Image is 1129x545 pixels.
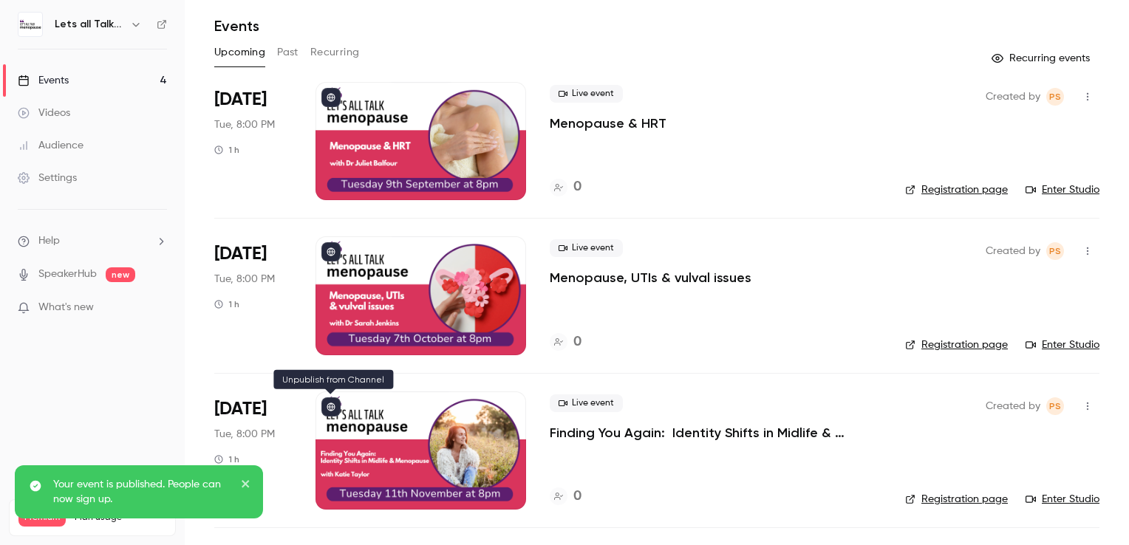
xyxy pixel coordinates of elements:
h1: Events [214,17,259,35]
a: Registration page [905,182,1008,197]
h4: 0 [573,487,581,507]
h4: 0 [573,332,581,352]
div: 1 h [214,453,239,465]
span: Tue, 8:00 PM [214,117,275,132]
span: [DATE] [214,242,267,266]
span: new [106,267,135,282]
span: Ps [1049,242,1061,260]
span: Live event [550,394,623,412]
div: Settings [18,171,77,185]
span: [DATE] [214,88,267,112]
a: Enter Studio [1026,182,1099,197]
span: Help [38,233,60,249]
span: Created by [986,397,1040,415]
span: Live event [550,239,623,257]
button: Past [277,41,299,64]
span: Live event [550,85,623,103]
a: Enter Studio [1026,492,1099,507]
li: help-dropdown-opener [18,233,167,249]
div: Videos [18,106,70,120]
img: Lets all Talk Menopause LIVE [18,13,42,36]
button: Upcoming [214,41,265,64]
span: Created by [986,242,1040,260]
a: 0 [550,332,581,352]
span: Phil spurr [1046,242,1064,260]
div: Audience [18,138,83,153]
span: Phil spurr [1046,397,1064,415]
a: Enter Studio [1026,337,1099,352]
p: Your event is published. People can now sign up. [53,477,231,507]
h6: Lets all Talk Menopause LIVE [55,17,124,32]
span: Ps [1049,397,1061,415]
div: 1 h [214,298,239,310]
h4: 0 [573,177,581,197]
a: Menopause, UTIs & vulval issues [550,269,751,287]
span: [DATE] [214,397,267,421]
div: 1 h [214,144,239,156]
a: 0 [550,487,581,507]
span: Ps [1049,88,1061,106]
span: Created by [986,88,1040,106]
a: Registration page [905,492,1008,507]
span: What's new [38,300,94,315]
button: close [241,477,251,495]
div: Sep 9 Tue, 8:00 PM (Europe/London) [214,82,292,200]
iframe: Noticeable Trigger [149,301,167,315]
button: Recurring [310,41,360,64]
div: Nov 11 Tue, 8:00 PM (Europe/London) [214,391,292,510]
span: Phil spurr [1046,88,1064,106]
a: Registration page [905,337,1008,352]
span: Tue, 8:00 PM [214,427,275,442]
div: Events [18,73,69,88]
button: Recurring events [985,47,1099,70]
div: Oct 7 Tue, 8:00 PM (Europe/London) [214,236,292,354]
a: 0 [550,177,581,197]
a: SpeakerHub [38,267,97,282]
span: Tue, 8:00 PM [214,272,275,287]
a: Menopause & HRT [550,114,666,132]
a: Finding You Again: Identity Shifts in Midlife & Menopause [550,424,881,442]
